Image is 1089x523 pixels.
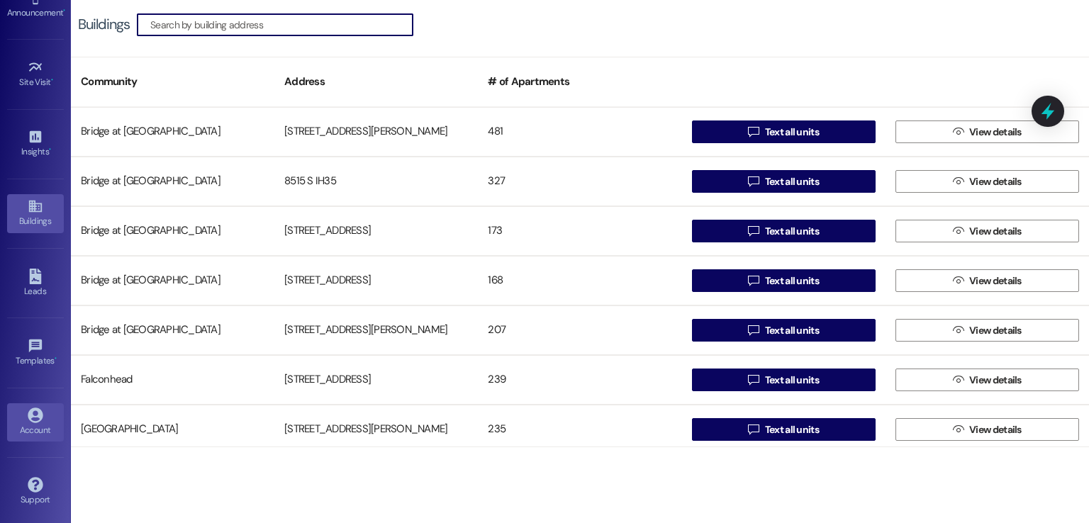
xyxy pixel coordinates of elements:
[765,373,819,388] span: Text all units
[748,176,759,187] i: 
[7,334,64,372] a: Templates •
[953,325,964,336] i: 
[274,217,478,245] div: [STREET_ADDRESS]
[71,64,274,99] div: Community
[7,264,64,303] a: Leads
[765,323,819,338] span: Text all units
[478,366,681,394] div: 239
[765,125,819,140] span: Text all units
[748,424,759,435] i: 
[748,275,759,286] i: 
[274,316,478,344] div: [STREET_ADDRESS][PERSON_NAME]
[895,220,1079,242] button: View details
[953,424,964,435] i: 
[969,224,1022,239] span: View details
[7,473,64,511] a: Support
[765,224,819,239] span: Text all units
[49,145,51,154] span: •
[7,403,64,442] a: Account
[953,176,964,187] i: 
[274,366,478,394] div: [STREET_ADDRESS]
[478,217,681,245] div: 173
[969,373,1022,388] span: View details
[692,369,876,391] button: Text all units
[692,220,876,242] button: Text all units
[55,354,57,364] span: •
[692,120,876,143] button: Text all units
[78,17,130,32] div: Buildings
[51,75,53,85] span: •
[71,266,274,295] div: Bridge at [GEOGRAPHIC_DATA]
[748,225,759,237] i: 
[895,369,1079,391] button: View details
[692,418,876,441] button: Text all units
[748,126,759,137] i: 
[7,55,64,94] a: Site Visit •
[71,366,274,394] div: Falconhead
[692,269,876,292] button: Text all units
[953,275,964,286] i: 
[969,274,1022,288] span: View details
[478,266,681,295] div: 168
[895,269,1079,292] button: View details
[765,174,819,189] span: Text all units
[63,6,65,16] span: •
[969,174,1022,189] span: View details
[895,319,1079,342] button: View details
[895,170,1079,193] button: View details
[71,415,274,444] div: [GEOGRAPHIC_DATA]
[478,64,681,99] div: # of Apartments
[748,325,759,336] i: 
[274,64,478,99] div: Address
[7,194,64,232] a: Buildings
[953,374,964,386] i: 
[692,170,876,193] button: Text all units
[692,319,876,342] button: Text all units
[953,126,964,137] i: 
[953,225,964,237] i: 
[7,125,64,163] a: Insights •
[274,266,478,295] div: [STREET_ADDRESS]
[274,167,478,196] div: 8515 S IH35
[274,415,478,444] div: [STREET_ADDRESS][PERSON_NAME]
[969,323,1022,338] span: View details
[969,125,1022,140] span: View details
[478,167,681,196] div: 327
[895,120,1079,143] button: View details
[71,217,274,245] div: Bridge at [GEOGRAPHIC_DATA]
[765,274,819,288] span: Text all units
[969,422,1022,437] span: View details
[765,422,819,437] span: Text all units
[71,118,274,146] div: Bridge at [GEOGRAPHIC_DATA]
[150,15,413,35] input: Search by building address
[274,118,478,146] div: [STREET_ADDRESS][PERSON_NAME]
[748,374,759,386] i: 
[478,316,681,344] div: 207
[478,118,681,146] div: 481
[478,415,681,444] div: 235
[895,418,1079,441] button: View details
[71,316,274,344] div: Bridge at [GEOGRAPHIC_DATA]
[71,167,274,196] div: Bridge at [GEOGRAPHIC_DATA]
